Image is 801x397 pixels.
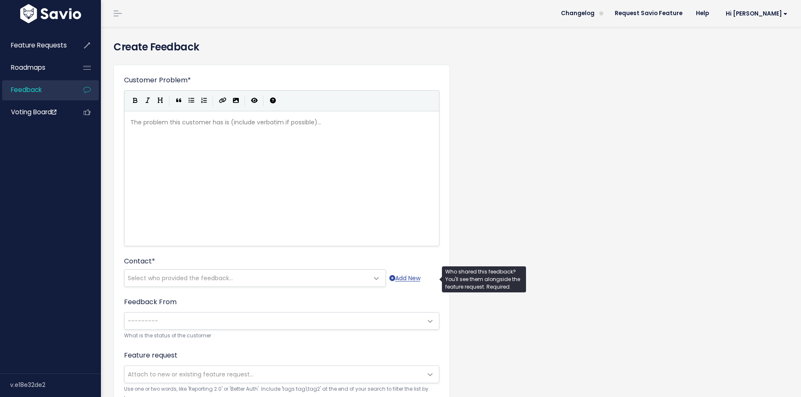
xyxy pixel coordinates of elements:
[172,95,185,107] button: Quote
[442,266,526,292] div: Who shared this feedback? You'll see them alongside the feature request. Required.
[2,58,70,77] a: Roadmaps
[263,95,264,106] i: |
[185,95,198,107] button: Generic List
[213,95,214,106] i: |
[608,7,689,20] a: Request Savio Feature
[129,95,141,107] button: Bold
[128,370,254,379] span: Attach to new or existing feature request...
[128,317,158,325] span: ---------
[230,95,242,107] button: Import an image
[128,274,233,282] span: Select who provided the feedback...
[561,11,595,16] span: Changelog
[11,41,67,50] span: Feature Requests
[389,273,420,284] a: Add New
[124,256,155,266] label: Contact
[141,95,154,107] button: Italic
[114,39,788,55] h4: Create Feedback
[726,11,788,17] span: Hi [PERSON_NAME]
[689,7,716,20] a: Help
[18,4,83,23] img: logo-white.9d6f32f41409.svg
[198,95,210,107] button: Numbered List
[10,374,101,396] div: v.e18e32de2
[124,331,439,340] small: What is the status of the customer
[2,36,70,55] a: Feature Requests
[154,95,167,107] button: Heading
[716,7,794,20] a: Hi [PERSON_NAME]
[124,75,191,85] label: Customer Problem
[11,85,42,94] span: Feedback
[124,297,177,307] label: Feedback From
[169,95,170,106] i: |
[2,103,70,122] a: Voting Board
[2,80,70,100] a: Feedback
[11,63,45,72] span: Roadmaps
[124,350,177,360] label: Feature request
[248,95,261,107] button: Toggle Preview
[267,95,279,107] button: Markdown Guide
[11,108,56,116] span: Voting Board
[216,95,230,107] button: Create Link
